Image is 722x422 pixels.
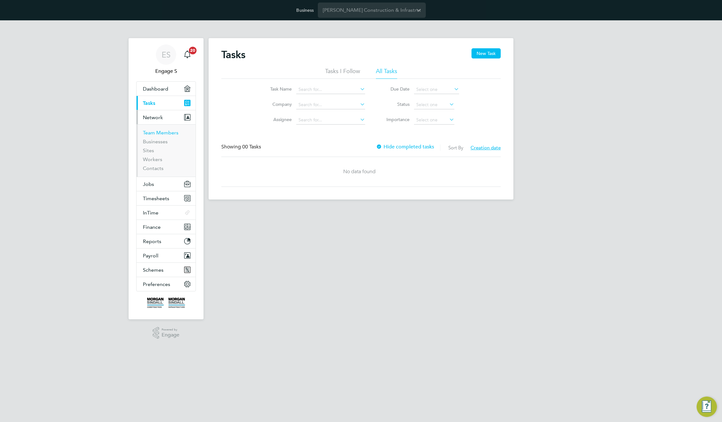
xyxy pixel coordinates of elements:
span: Payroll [143,253,158,259]
span: InTime [143,210,158,216]
button: Jobs [137,177,196,191]
button: InTime [137,206,196,220]
span: Tasks [143,100,155,106]
label: Business [296,7,314,13]
span: Engage S [136,67,196,75]
label: Company [263,101,292,107]
button: Timesheets [137,191,196,205]
nav: Main navigation [129,38,204,319]
a: 20 [181,44,194,65]
label: Status [381,101,410,107]
a: Powered byEngage [153,327,180,339]
input: Select one [414,85,459,94]
a: Team Members [143,130,178,136]
span: Jobs [143,181,154,187]
a: Contacts [143,165,164,171]
input: Search for... [296,100,365,109]
a: Sites [143,147,154,153]
a: Dashboard [137,82,196,96]
img: morgansindall-logo-retina.png [147,298,185,308]
button: Schemes [137,263,196,277]
span: Powered by [162,327,179,332]
span: Finance [143,224,161,230]
span: Reports [143,238,161,244]
span: Creation date [471,145,501,151]
span: ES [162,51,170,59]
label: Importance [381,117,410,122]
li: Tasks I Follow [325,67,360,79]
button: Reports [137,234,196,248]
button: Payroll [137,248,196,262]
span: Timesheets [143,195,169,201]
div: No data found [221,168,498,175]
label: Due Date [381,86,410,92]
a: ESEngage S [136,44,196,75]
input: Select one [414,116,454,125]
input: Search for... [296,116,365,125]
button: Network [137,110,196,124]
span: Schemes [143,267,164,273]
label: Hide completed tasks [376,144,434,150]
li: All Tasks [376,67,397,79]
div: Showing [221,144,262,150]
label: Assignee [263,117,292,122]
a: Businesses [143,139,168,145]
input: Select one [414,100,454,109]
a: Tasks [137,96,196,110]
label: Sort By [448,145,463,151]
span: Dashboard [143,86,168,92]
a: Go to home page [136,298,196,308]
span: 00 Tasks [242,144,261,150]
span: Network [143,114,163,120]
button: New Task [471,48,501,58]
button: Preferences [137,277,196,291]
a: Workers [143,156,162,162]
div: Network [137,124,196,177]
h2: Tasks [221,48,245,61]
span: Engage [162,332,179,338]
button: Engage Resource Center [697,397,717,417]
span: Preferences [143,281,170,287]
span: 20 [189,47,197,54]
input: Search for... [296,85,365,94]
button: Finance [137,220,196,234]
label: Task Name [263,86,292,92]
